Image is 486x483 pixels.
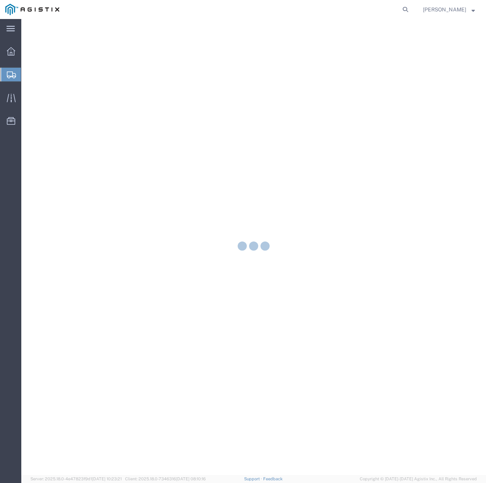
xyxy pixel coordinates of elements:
[92,477,122,481] span: [DATE] 10:23:21
[422,5,475,14] button: [PERSON_NAME]
[5,4,59,15] img: logo
[360,476,477,482] span: Copyright © [DATE]-[DATE] Agistix Inc., All Rights Reserved
[244,477,263,481] a: Support
[125,477,206,481] span: Client: 2025.18.0-7346316
[176,477,206,481] span: [DATE] 08:10:16
[30,477,122,481] span: Server: 2025.18.0-4e47823f9d1
[263,477,283,481] a: Feedback
[423,5,466,14] span: Eric Timmerman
